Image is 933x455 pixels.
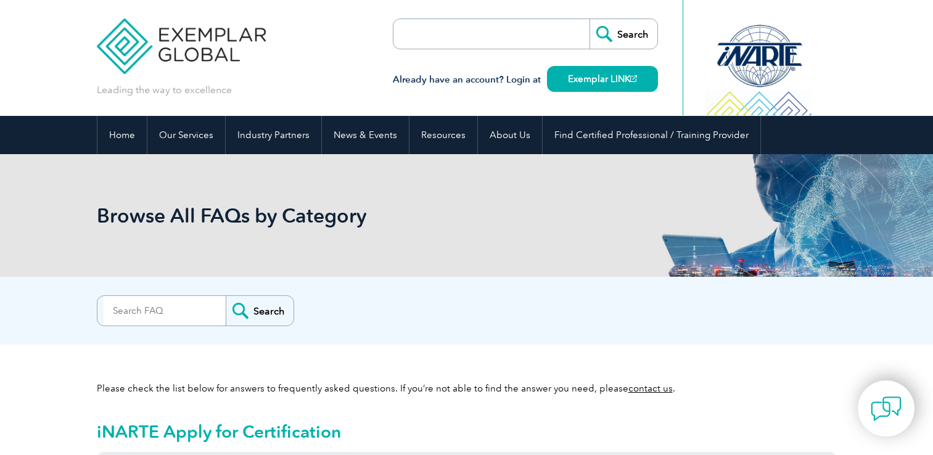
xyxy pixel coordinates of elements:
a: Our Services [147,116,225,154]
p: Please check the list below for answers to frequently asked questions. If you’re not able to find... [97,382,837,395]
h1: Browse All FAQs by Category [97,203,570,227]
img: open_square.png [630,75,637,82]
a: Exemplar LINK [547,66,658,92]
a: Resources [409,116,477,154]
a: About Us [478,116,542,154]
h3: Already have an account? Login at [393,72,658,88]
p: Leading the way to excellence [97,83,232,97]
img: contact-chat.png [871,393,902,424]
input: Search [590,19,657,49]
input: Search [226,296,294,326]
input: Search FAQ [104,296,226,326]
a: Find Certified Professional / Training Provider [543,116,760,154]
h2: iNARTE Apply for Certification [97,422,837,441]
a: contact us [628,383,673,394]
a: Home [97,116,147,154]
a: Industry Partners [226,116,321,154]
a: News & Events [322,116,409,154]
